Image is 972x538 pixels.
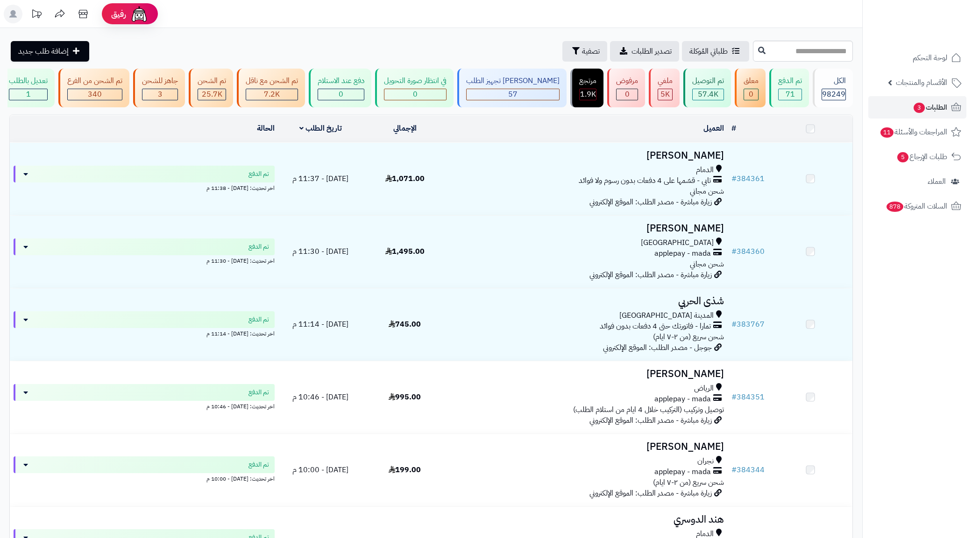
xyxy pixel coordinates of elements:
span: [DATE] - 10:00 م [292,464,348,475]
a: العميل [703,123,724,134]
span: 5 [897,152,908,162]
span: الطلبات [913,101,947,114]
a: إضافة طلب جديد [11,41,89,62]
a: [PERSON_NAME] تجهيز الطلب 57 [455,69,568,107]
span: 0 [749,89,753,100]
span: العملاء [928,175,946,188]
div: تم الشحن [198,76,226,86]
div: تم التوصيل [692,76,724,86]
span: 25.7K [202,89,222,100]
a: تم الدفع 71 [767,69,811,107]
button: تصفية [562,41,607,62]
h3: [PERSON_NAME] [451,441,724,452]
span: زيارة مباشرة - مصدر الطلب: الموقع الإلكتروني [589,196,712,208]
span: 7.2K [264,89,280,100]
div: تم الشحن مع ناقل [246,76,298,86]
div: 340 [68,89,122,100]
h3: [PERSON_NAME] [451,223,724,234]
div: اخر تحديث: [DATE] - 11:14 م [14,328,275,338]
span: تم الدفع [248,460,269,469]
a: في انتظار صورة التحويل 0 [373,69,455,107]
a: تاريخ الطلب [299,123,342,134]
span: جوجل - مصدر الطلب: الموقع الإلكتروني [603,342,712,353]
span: [GEOGRAPHIC_DATA] [641,238,714,248]
span: # [731,173,737,184]
a: الإجمالي [393,123,417,134]
a: تم الشحن 25.7K [187,69,235,107]
div: تعديل بالطلب [9,76,48,86]
span: إضافة طلب جديد [18,46,69,57]
span: [DATE] - 11:30 م [292,246,348,257]
a: طلبات الإرجاع5 [868,146,966,168]
a: الحالة [257,123,275,134]
a: تصدير الطلبات [610,41,679,62]
div: 25746 [198,89,226,100]
span: applepay - mada [654,248,711,259]
a: تحديثات المنصة [25,5,48,26]
a: #384360 [731,246,765,257]
span: 1.9K [580,89,596,100]
span: رفيق [111,8,126,20]
span: 1,071.00 [385,173,425,184]
span: المدينة [GEOGRAPHIC_DATA] [619,310,714,321]
div: 0 [384,89,446,100]
span: applepay - mada [654,394,711,405]
a: #383767 [731,319,765,330]
a: #384361 [731,173,765,184]
a: المراجعات والأسئلة11 [868,121,966,143]
span: شحن مجاني [690,259,724,270]
a: لوحة التحكم [868,47,966,69]
div: اخر تحديث: [DATE] - 11:30 م [14,255,275,265]
span: 745.00 [389,319,421,330]
a: الكل98249 [811,69,855,107]
h3: [PERSON_NAME] [451,369,724,379]
div: [PERSON_NAME] تجهيز الطلب [466,76,560,86]
div: تم الشحن من الفرع [67,76,122,86]
span: زيارة مباشرة - مصدر الطلب: الموقع الإلكتروني [589,488,712,499]
div: 0 [744,89,758,100]
span: تمارا - فاتورتك حتى 4 دفعات بدون فوائد [600,321,711,332]
a: طلباتي المُوكلة [682,41,749,62]
a: #384344 [731,464,765,475]
span: 57.4K [698,89,718,100]
span: [DATE] - 10:46 م [292,391,348,403]
div: ملغي [658,76,673,86]
div: 1 [9,89,47,100]
span: تم الدفع [248,242,269,252]
span: 5K [660,89,670,100]
div: مرفوض [616,76,638,86]
span: شحن مجاني [690,186,724,197]
div: اخر تحديث: [DATE] - 10:00 م [14,473,275,483]
a: تم التوصيل 57.4K [681,69,733,107]
span: # [731,319,737,330]
span: لوحة التحكم [913,51,947,64]
a: مرتجع 1.9K [568,69,605,107]
span: # [731,246,737,257]
span: زيارة مباشرة - مصدر الطلب: الموقع الإلكتروني [589,269,712,280]
span: طلبات الإرجاع [896,150,947,163]
a: معلق 0 [733,69,767,107]
a: العملاء [868,170,966,193]
div: تم الدفع [778,76,802,86]
span: 11 [880,127,894,138]
div: في انتظار صورة التحويل [384,76,447,86]
div: معلق [744,76,759,86]
span: السلات المتروكة [886,200,947,213]
span: تم الدفع [248,169,269,179]
span: 0 [413,89,418,100]
span: 98249 [822,89,845,100]
span: 3 [158,89,163,100]
div: 1874 [580,89,596,100]
a: جاهز للشحن 3 [131,69,187,107]
span: تم الدفع [248,315,269,324]
a: ملغي 5K [647,69,681,107]
a: #384351 [731,391,765,403]
span: applepay - mada [654,467,711,477]
div: اخر تحديث: [DATE] - 11:38 م [14,182,275,192]
h3: [PERSON_NAME] [451,150,724,161]
div: 7222 [246,89,298,100]
div: 71 [779,89,802,100]
div: 0 [318,89,364,100]
span: تصفية [582,46,600,57]
span: 1,495.00 [385,246,425,257]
